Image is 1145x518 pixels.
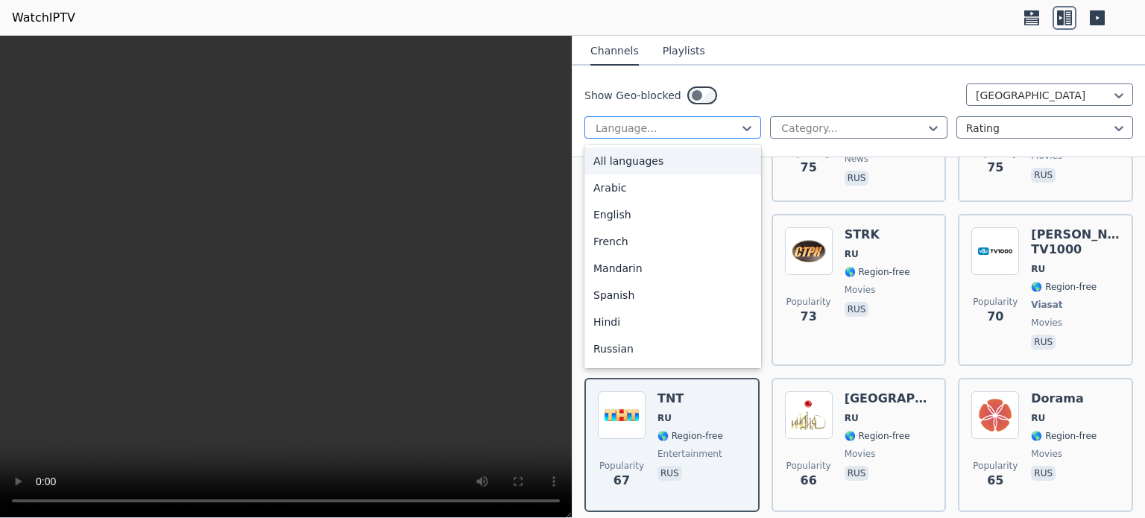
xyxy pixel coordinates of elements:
[1031,335,1056,350] p: rus
[987,472,1003,490] span: 65
[1031,412,1045,424] span: RU
[584,309,761,335] div: Hindi
[973,460,1018,472] span: Popularity
[845,448,876,460] span: movies
[584,282,761,309] div: Spanish
[590,37,639,66] button: Channels
[971,391,1019,439] img: Dorama
[801,308,817,326] span: 73
[845,466,869,481] p: rus
[845,227,910,242] h6: STRK
[971,227,1019,275] img: viju TV1000
[657,448,722,460] span: entertainment
[657,430,723,442] span: 🌎 Region-free
[785,227,833,275] img: STRK
[1031,263,1045,275] span: RU
[1031,281,1097,293] span: 🌎 Region-free
[845,284,876,296] span: movies
[584,255,761,282] div: Mandarin
[657,466,682,481] p: rus
[657,391,723,406] h6: TNT
[845,412,859,424] span: RU
[785,391,833,439] img: India
[845,302,869,317] p: rus
[786,460,831,472] span: Popularity
[786,296,831,308] span: Popularity
[663,37,705,66] button: Playlists
[987,159,1003,177] span: 75
[801,472,817,490] span: 66
[845,266,910,278] span: 🌎 Region-free
[584,335,761,362] div: Russian
[987,308,1003,326] span: 70
[613,472,630,490] span: 67
[845,248,859,260] span: RU
[598,391,646,439] img: TNT
[845,430,910,442] span: 🌎 Region-free
[1031,391,1097,406] h6: Dorama
[845,153,868,165] span: news
[657,412,672,424] span: RU
[584,362,761,389] div: Portuguese
[973,296,1018,308] span: Popularity
[801,159,817,177] span: 75
[845,171,869,186] p: rus
[584,228,761,255] div: French
[12,9,75,27] a: WatchIPTV
[1031,227,1120,257] h6: [PERSON_NAME] TV1000
[1031,299,1062,311] span: Viasat
[845,391,933,406] h6: [GEOGRAPHIC_DATA]
[584,201,761,228] div: English
[1031,448,1062,460] span: movies
[1031,168,1056,183] p: rus
[584,148,761,174] div: All languages
[599,460,644,472] span: Popularity
[584,174,761,201] div: Arabic
[1031,430,1097,442] span: 🌎 Region-free
[1031,466,1056,481] p: rus
[584,88,681,103] label: Show Geo-blocked
[1031,317,1062,329] span: movies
